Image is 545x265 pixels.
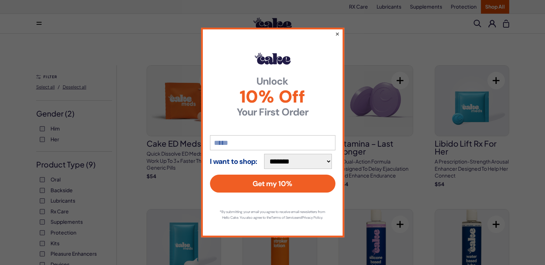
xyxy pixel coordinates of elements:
button: Get my 10% [210,175,335,193]
p: *By submitting your email you agree to receive email newsletters from Hello Cake. You also agree ... [217,209,328,221]
strong: Your First Order [210,107,335,117]
a: Privacy Policy [302,215,322,220]
strong: I want to shop: [210,157,257,165]
span: 10% Off [210,88,335,105]
button: × [335,29,339,38]
strong: Unlock [210,76,335,86]
img: Hello Cake [255,53,291,64]
a: Terms of Service [271,215,296,220]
